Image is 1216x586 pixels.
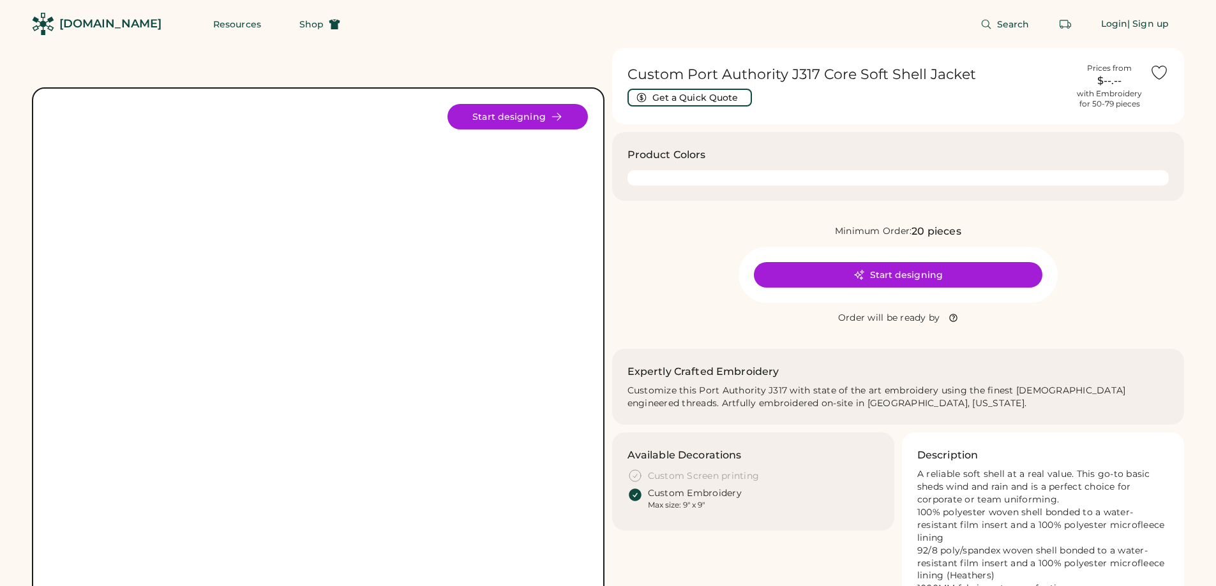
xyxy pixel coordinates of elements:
button: Start designing [754,262,1042,288]
button: Resources [198,11,276,37]
div: Minimum Order: [835,225,912,238]
div: Login [1101,18,1128,31]
div: [DOMAIN_NAME] [59,16,161,32]
button: Retrieve an order [1053,11,1078,37]
button: Start designing [447,104,588,129]
h1: Custom Port Authority J317 Core Soft Shell Jacket [627,66,1070,84]
span: Shop [299,20,324,29]
div: with Embroidery for 50-79 pieces [1077,89,1142,109]
div: $--.-- [1077,73,1142,89]
button: Search [965,11,1045,37]
div: Customize this Port Authority J317 with state of the art embroidery using the finest [DEMOGRAPHIC... [627,385,1169,410]
span: Search [997,20,1030,29]
h3: Product Colors [627,147,706,163]
button: Shop [284,11,356,37]
div: | Sign up [1127,18,1169,31]
div: Custom Embroidery [648,487,742,500]
div: 20 pieces [912,224,961,239]
div: Order will be ready by [838,312,940,325]
img: Rendered Logo - Screens [32,13,54,35]
div: Custom Screen printing [648,470,760,483]
h3: Description [917,448,979,463]
h3: Available Decorations [627,448,742,463]
div: Prices from [1087,63,1132,73]
div: Max size: 9" x 9" [648,500,705,510]
h2: Expertly Crafted Embroidery [627,364,779,379]
button: Get a Quick Quote [627,89,752,106]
